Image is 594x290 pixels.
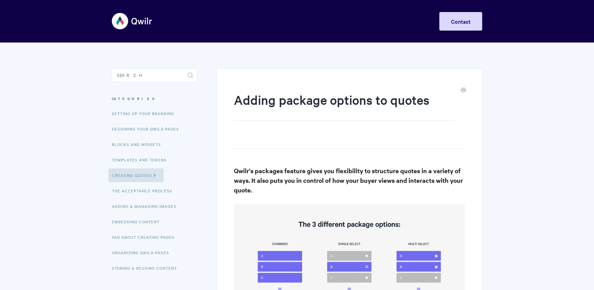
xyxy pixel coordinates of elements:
[112,8,153,34] img: Qwilr Help Center
[234,166,465,195] h3: Qwilr's packages feature gives you flexibility to structure quotes in a variety of ways. It also ...
[112,246,174,259] a: Organizing Qwilr Pages
[112,137,166,151] a: Blocks and Widgets
[112,92,197,105] h3: Categories
[112,184,177,198] a: The Acceptance Process
[108,168,164,182] a: Creating Quotes
[112,68,197,82] input: Search
[112,122,184,136] a: Designing Your Qwilr Pages
[112,107,179,120] a: Setting up your Branding
[112,199,181,213] a: Adding & Managing Images
[112,153,172,167] a: Templates and Tokens
[112,261,182,275] a: Storing & Reusing Content
[461,87,466,94] a: Print this Article
[112,215,165,228] a: Embedding Content
[234,91,454,121] h1: Adding package options to quotes
[112,230,180,244] a: FAQ About Creating Pages
[439,12,482,31] a: Contact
